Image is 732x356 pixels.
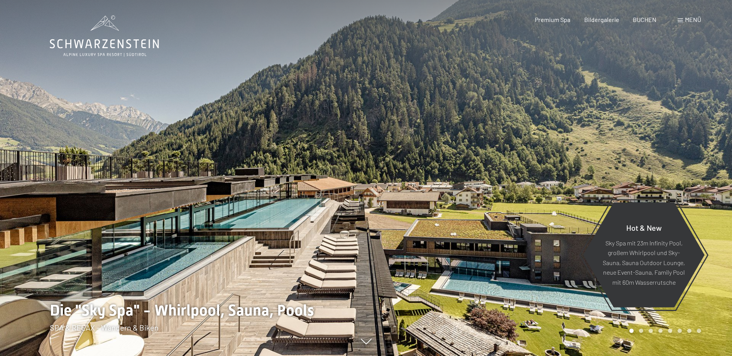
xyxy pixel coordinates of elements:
div: Carousel Page 3 [649,329,653,333]
a: BUCHEN [633,16,656,23]
div: Carousel Page 1 (Current Slide) [629,329,634,333]
div: Carousel Page 6 [678,329,682,333]
span: Hot & New [626,223,662,232]
div: Carousel Page 5 [668,329,672,333]
div: Carousel Pagination [627,329,701,333]
span: Menü [685,16,701,23]
a: Bildergalerie [584,16,619,23]
p: Sky Spa mit 23m Infinity Pool, großem Whirlpool und Sky-Sauna, Sauna Outdoor Lounge, neue Event-S... [602,238,686,287]
div: Carousel Page 8 [697,329,701,333]
div: Carousel Page 2 [639,329,643,333]
div: Carousel Page 7 [687,329,691,333]
a: Premium Spa [535,16,570,23]
a: Hot & New Sky Spa mit 23m Infinity Pool, großem Whirlpool und Sky-Sauna, Sauna Outdoor Lounge, ne... [583,202,705,308]
div: Carousel Page 4 [658,329,663,333]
